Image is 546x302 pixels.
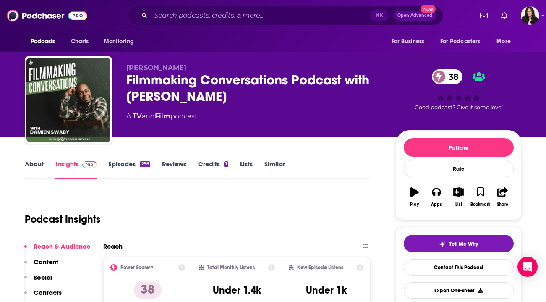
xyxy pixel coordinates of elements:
[98,34,145,50] button: open menu
[396,64,522,116] div: 38Good podcast? Give it some love!
[128,6,443,25] div: Search podcasts, credits, & more...
[198,160,228,179] a: Credits1
[517,257,538,277] div: Open Intercom Messenger
[371,10,387,21] span: ⌘ K
[207,265,255,270] h2: Total Monthly Listens
[521,6,539,25] img: User Profile
[297,265,343,270] h2: New Episode Listens
[449,241,478,247] span: Tell Me Why
[142,112,155,120] span: and
[404,282,514,299] button: Export One-Sheet
[25,160,44,179] a: About
[477,8,491,23] a: Show notifications dropdown
[415,104,503,110] span: Good podcast? Give it some love!
[421,5,436,13] span: New
[126,64,186,72] span: [PERSON_NAME]
[470,182,491,212] button: Bookmark
[264,160,285,179] a: Similar
[155,112,170,120] a: Film
[134,282,162,299] p: 38
[151,9,371,22] input: Search podcasts, credits, & more...
[404,259,514,276] a: Contact This Podcast
[108,160,150,179] a: Episodes256
[431,202,442,207] div: Apps
[491,34,521,50] button: open menu
[432,69,463,84] a: 38
[103,242,123,250] h2: Reach
[34,258,58,266] p: Content
[133,112,142,120] a: TV
[120,265,153,270] h2: Power Score™
[25,213,101,226] h1: Podcast Insights
[82,161,97,168] img: Podchaser Pro
[7,8,87,24] img: Podchaser - Follow, Share and Rate Podcasts
[521,6,539,25] button: Show profile menu
[439,241,446,247] img: tell me why sparkle
[31,36,55,47] span: Podcasts
[26,58,110,142] img: Filmmaking Conversations Podcast with Damien Swaby
[497,202,508,207] div: Share
[435,34,493,50] button: open menu
[140,161,150,167] div: 256
[240,160,253,179] a: Lists
[394,11,436,21] button: Open AdvancedNew
[404,235,514,252] button: tell me why sparkleTell Me Why
[397,13,432,18] span: Open Advanced
[24,258,58,273] button: Content
[24,242,90,258] button: Reach & Audience
[25,34,66,50] button: open menu
[65,34,94,50] a: Charts
[34,289,62,297] p: Contacts
[410,202,419,207] div: Play
[491,182,513,212] button: Share
[104,36,134,47] span: Monitoring
[426,182,447,212] button: Apps
[34,273,52,281] p: Social
[126,111,197,121] div: A podcast
[447,182,469,212] button: List
[306,284,347,297] h3: Under 1k
[71,36,89,47] span: Charts
[455,202,462,207] div: List
[404,160,514,177] div: Rate
[386,34,435,50] button: open menu
[404,138,514,157] button: Follow
[34,242,90,250] p: Reach & Audience
[440,36,481,47] span: For Podcasters
[55,160,97,179] a: InsightsPodchaser Pro
[470,202,490,207] div: Bookmark
[440,69,463,84] span: 38
[224,161,228,167] div: 1
[521,6,539,25] span: Logged in as RebeccaShapiro
[496,36,511,47] span: More
[162,160,186,179] a: Reviews
[24,273,52,289] button: Social
[404,182,426,212] button: Play
[498,8,511,23] a: Show notifications dropdown
[213,284,261,297] h3: Under 1.4k
[392,36,425,47] span: For Business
